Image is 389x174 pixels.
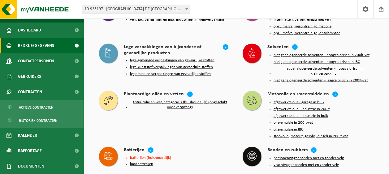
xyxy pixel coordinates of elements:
[18,69,41,84] span: Gebruikers
[267,44,289,51] h4: Solventen
[18,84,42,100] span: Contracten
[274,66,374,76] button: niet gehalogeneerde solventen - hoogcalorisch in kleinverpakking
[124,44,219,56] h4: Lege verpakkingen van bijzondere of gevaarlijke producten
[274,53,370,58] button: niet gehalogeneerde solventen - hoogcalorisch in 200lt-vat
[274,163,339,168] button: vrachtwagenbanden met en zonder velg
[18,38,54,53] span: Bedrijfsgegevens
[274,31,340,36] button: opruimafval, verontreinigd, ontvlambaar
[267,91,329,98] h4: Motorolie en smeermiddelen
[274,114,328,118] button: afgewerkte olie - industrie in bulk
[18,143,42,159] span: Rapportage
[18,53,54,69] span: Contactpersonen
[130,17,224,22] button: verf, lak, vernis, lijm en inkt, industrieel in kleinverpakking
[18,159,44,174] span: Documenten
[267,147,308,154] h4: Banden en rubbers
[274,127,303,132] button: olie-emulsie in IBC
[274,78,368,83] button: niet gehalogeneerde solventen - laagcalorisch in 200lt-vat
[274,134,348,139] button: stookolie (mazout, gasolie, diesel) in 200lt-vat
[19,101,54,113] span: Actieve contracten
[274,17,331,22] button: filtermatten, verontreinigd met verf
[274,156,344,161] button: personenwagenbanden met en zonder velg
[2,114,82,126] a: Historiek contracten
[124,91,184,98] h4: Plantaardige oliën en vetten
[130,58,214,63] button: lege gemengde verpakkingen van gevaarlijke stoffen
[274,100,324,105] button: afgewerkte olie - garage in bulk
[274,60,360,64] button: niet gehalogeneerde solventen - hoogcalorisch in IBC
[130,156,230,160] li: batterijen (huishoudelijk)
[124,147,145,154] h4: Batterijen
[274,107,330,112] button: afgewerkte olie - industrie in 200lt
[130,100,230,110] button: frituurolie en -vet, categorie 3 (huishoudelijk) (ongeschikt voor vergisting)
[18,23,41,38] span: Dashboard
[274,120,313,125] button: olie-emulsie in 200lt-vat
[19,115,58,126] span: Historiek contracten
[18,128,37,143] span: Kalender
[274,24,331,29] button: opruimafval, verontreinigd met olie
[2,101,82,113] a: Actieve contracten
[130,72,211,77] button: lege metalen verpakkingen van gevaarlijke stoffen
[130,162,153,167] button: loodbatterijen
[82,5,190,14] span: 10-935197 - KONE - STATION DE METRO OSSEGHEM - MOLENBEEK-SAINT-JEAN
[130,65,213,70] button: lege kunststof verpakkingen van gevaarlijke stoffen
